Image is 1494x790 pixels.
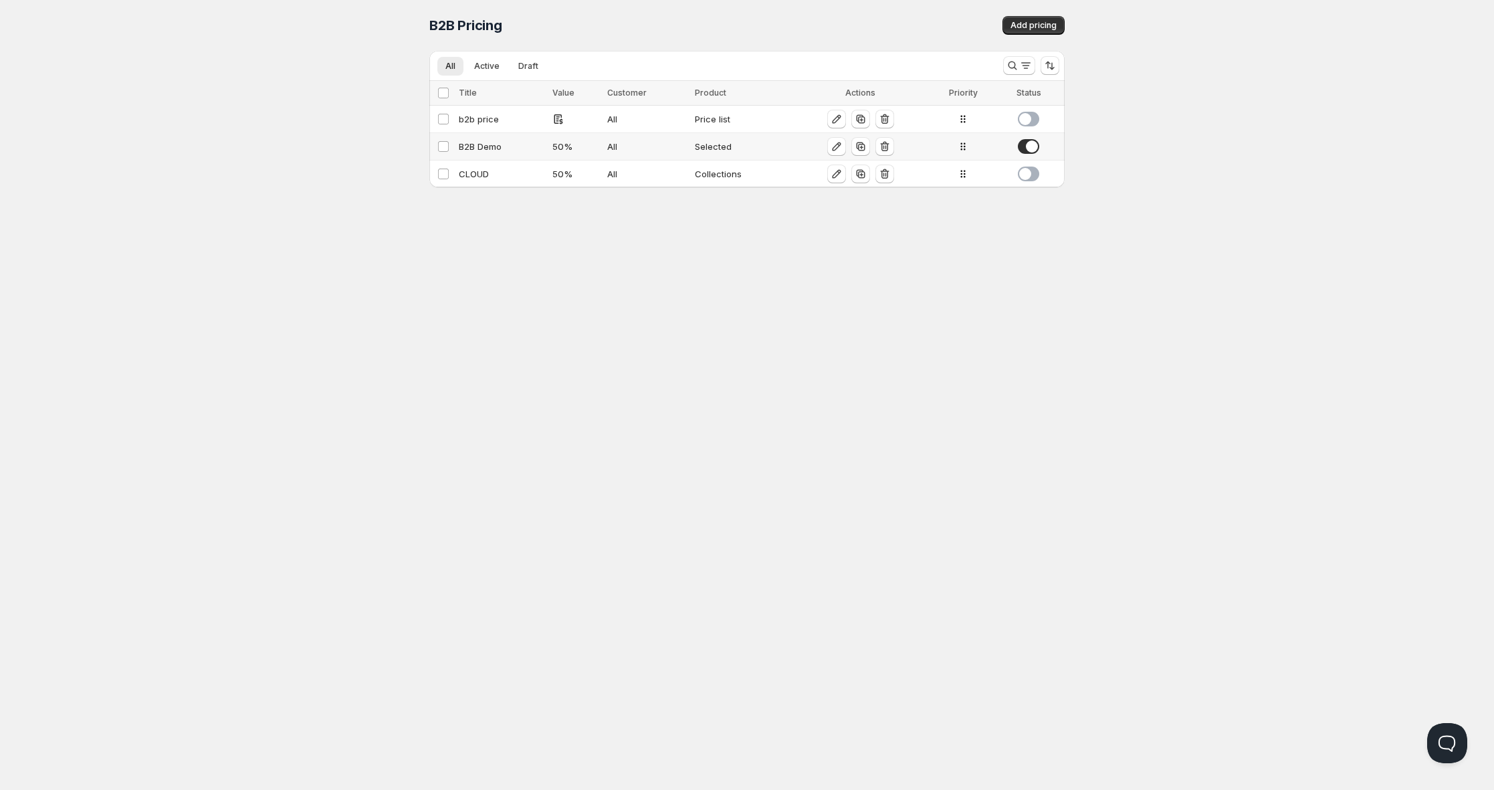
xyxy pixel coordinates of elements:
button: Search and filter results [1003,56,1035,75]
div: b2b price [459,112,544,126]
div: All [607,167,687,181]
div: 50 % [552,167,600,181]
div: Selected [695,140,788,153]
span: All [445,61,455,72]
div: Price list [695,112,788,126]
span: Status [1017,88,1041,98]
div: 50 % [552,140,600,153]
div: All [607,140,687,153]
span: Add pricing [1010,20,1057,31]
span: Value [552,88,574,98]
button: Sort the results [1041,56,1059,75]
div: Collections [695,167,788,181]
div: CLOUD [459,167,544,181]
span: Priority [949,88,978,98]
span: Draft [518,61,538,72]
span: Customer [607,88,647,98]
span: Active [474,61,500,72]
span: B2B Pricing [429,17,502,33]
div: All [607,112,687,126]
span: Title [459,88,477,98]
span: Actions [845,88,875,98]
iframe: Help Scout Beacon - Open [1427,723,1467,763]
div: B2B Demo [459,140,544,153]
span: Product [695,88,726,98]
button: Add pricing [1002,16,1065,35]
